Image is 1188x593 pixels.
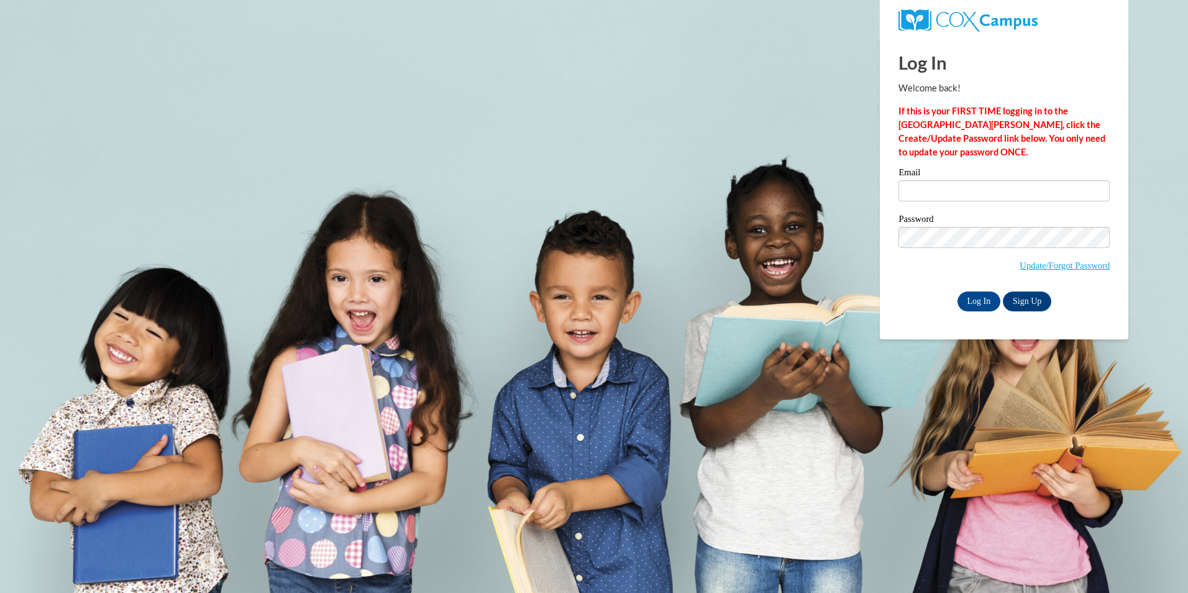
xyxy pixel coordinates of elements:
h1: Log In [898,50,1110,75]
label: Password [898,214,1110,227]
p: Welcome back! [898,81,1110,95]
strong: If this is your FIRST TIME logging in to the [GEOGRAPHIC_DATA][PERSON_NAME], click the Create/Upd... [898,106,1105,157]
a: Sign Up [1003,292,1051,311]
input: Log In [957,292,1001,311]
img: COX Campus [898,9,1037,32]
a: COX Campus [898,14,1037,25]
label: Email [898,168,1110,180]
a: Update/Forgot Password [1020,260,1110,270]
